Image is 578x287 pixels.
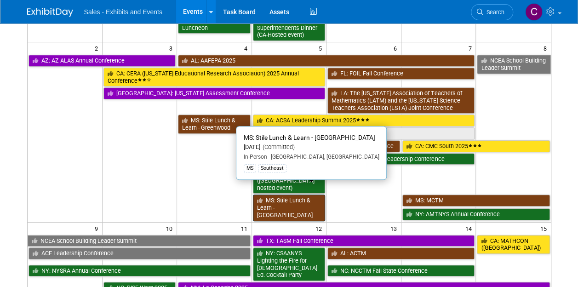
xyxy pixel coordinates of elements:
[327,265,475,277] a: NC: NCCTM Fall State Conference
[327,153,475,165] a: NC: NERESA Fall Leadership Conference
[525,3,543,21] img: Christine Lurz
[393,42,401,54] span: 6
[94,42,102,54] span: 2
[253,15,326,41] a: NC: Aspiring Superintendents Dinner (CA-Hosted event)
[103,68,326,86] a: CA: CERA ([US_STATE] Educational Research Association) 2025 Annual Conference
[327,247,475,259] a: AL: ACTM
[178,55,475,67] a: AL: AAFEPA 2025
[477,55,550,74] a: NCEA School Building Leader Summit
[258,164,286,172] div: Southeast
[389,223,401,234] span: 13
[253,115,475,126] a: CA: ACSA Leadership Summit 2025
[84,8,162,16] span: Sales - Exhibits and Events
[327,87,475,114] a: LA: The [US_STATE] Association of Teachers of Mathematics (LATM) and the [US_STATE] Science Teach...
[27,8,73,17] img: ExhibitDay
[244,164,256,172] div: MS
[28,235,251,247] a: NCEA School Building Leader Summit
[103,87,326,99] a: [GEOGRAPHIC_DATA]: [US_STATE] Assessment Conference
[29,265,251,277] a: NY: NYSRA Annual Conference
[539,223,551,234] span: 15
[318,42,326,54] span: 5
[165,223,177,234] span: 10
[94,223,102,234] span: 9
[244,143,379,151] div: [DATE]
[253,235,475,247] a: TX: TASM Fall Conference
[315,223,326,234] span: 12
[471,4,513,20] a: Search
[327,68,475,80] a: FL: FOIL Fall Conference
[178,15,251,34] a: NJ: NJCAPE Award Luncheon
[402,208,550,220] a: NY: AMTNYS Annual Conference
[267,154,379,160] span: [GEOGRAPHIC_DATA], [GEOGRAPHIC_DATA]
[168,42,177,54] span: 3
[253,247,326,281] a: NY: CSAANYS Lighting the Fire for [DEMOGRAPHIC_DATA] Ed. Cocktail Party
[477,235,549,254] a: CA: MATHCON ([GEOGRAPHIC_DATA])
[244,134,375,141] span: MS: Stile Lunch & Learn - [GEOGRAPHIC_DATA]
[240,223,252,234] span: 11
[244,154,267,160] span: In-Person
[402,195,550,207] a: MS: MCTM
[29,247,251,259] a: ACE Leadership Conference
[464,223,475,234] span: 14
[467,42,475,54] span: 7
[253,195,326,221] a: MS: Stile Lunch & Learn - [GEOGRAPHIC_DATA]
[402,140,550,152] a: CA: CMC South 2025
[483,9,504,16] span: Search
[29,55,176,67] a: AZ: AZ ALAS Annual Conference
[243,42,252,54] span: 4
[260,143,295,150] span: (Committed)
[178,115,251,133] a: MS: Stile Lunch & Learn - Greenwood
[543,42,551,54] span: 8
